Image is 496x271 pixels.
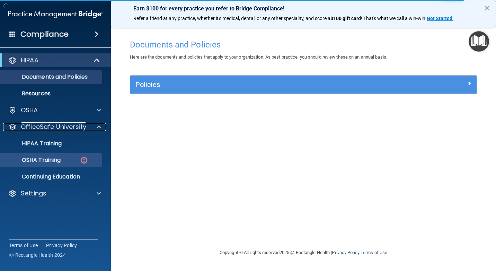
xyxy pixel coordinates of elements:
[133,16,330,21] span: Refer a friend at any practice, whether it's medical, dental, or any other speciality, and score a
[5,73,99,80] p: Documents and Policies
[8,56,100,64] a: HIPAA
[21,123,86,131] p: OfficeSafe University
[8,123,101,131] a: OfficeSafe University
[80,156,88,165] img: danger-circle.6113f641.png
[46,242,77,249] a: Privacy Policy
[5,90,99,97] p: Resources
[21,56,38,64] p: HIPAA
[330,16,361,21] strong: $100 gift card
[8,106,101,114] a: OSHA
[5,157,61,164] p: OSHA Training
[427,16,452,21] strong: Get Started
[21,189,46,198] p: Settings
[133,5,473,12] p: Earn $100 for every practice you refer to Bridge Compliance!
[21,106,38,114] p: OSHA
[332,250,359,255] a: Privacy Policy
[8,7,103,21] img: PMB logo
[177,242,430,264] div: Copyright © All rights reserved 2025 @ Rectangle Health | |
[9,242,38,249] a: Terms of Use
[5,140,62,147] p: HIPAA Training
[427,16,453,21] a: Get Started
[135,79,471,90] a: Policies
[484,2,490,14] button: Close
[9,252,66,259] span: Ⓒ Rectangle Health 2024
[5,173,99,180] p: Continuing Education
[361,16,427,21] span: ! That's what we call a win-win.
[469,31,489,52] button: Open Resource Center
[130,40,477,49] h4: Documents and Policies
[361,250,387,255] a: Terms of Use
[20,29,69,39] h4: Compliance
[135,81,385,88] h5: Policies
[130,54,387,60] span: Here are the documents and policies that apply to your organization. As best practice, you should...
[8,189,101,198] a: Settings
